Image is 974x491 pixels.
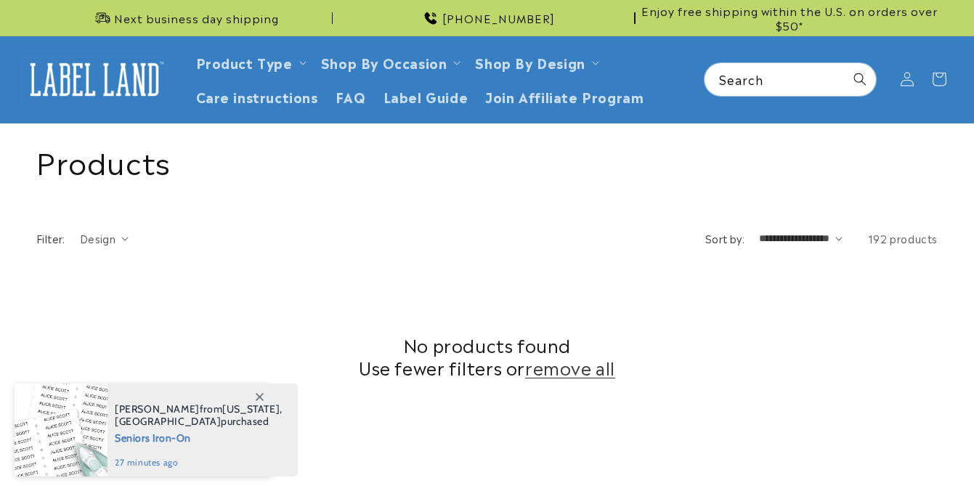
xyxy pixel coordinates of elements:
label: Sort by: [705,231,744,245]
span: FAQ [336,88,366,105]
span: 192 products [868,231,938,245]
summary: Product Type [187,45,312,79]
a: remove all [525,356,615,378]
span: [US_STATE] [222,402,280,415]
summary: Shop By Occasion [312,45,467,79]
a: Shop By Design [475,52,585,72]
a: Care instructions [187,79,327,113]
a: Label Guide [375,79,477,113]
span: [GEOGRAPHIC_DATA] [115,415,221,428]
span: Enjoy free shipping within the U.S. on orders over $50* [641,4,938,32]
span: [PHONE_NUMBER] [442,11,555,25]
span: Design [80,231,115,245]
a: FAQ [327,79,375,113]
summary: Design (0 selected) [80,231,129,246]
h2: Filter: [36,231,65,246]
summary: Shop By Design [466,45,604,79]
span: Care instructions [196,88,318,105]
span: [PERSON_NAME] [115,402,200,415]
a: Product Type [196,52,293,72]
h2: No products found Use fewer filters or [36,333,938,378]
h1: Products [36,142,938,179]
span: Label Guide [383,88,468,105]
span: Shop By Occasion [321,54,447,70]
span: Next business day shipping [114,11,279,25]
a: Label Land [17,52,173,107]
span: from , purchased [115,403,283,428]
span: Join Affiliate Program [485,88,644,105]
img: Label Land [22,57,167,102]
a: Join Affiliate Program [476,79,652,113]
button: Search [844,63,876,95]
